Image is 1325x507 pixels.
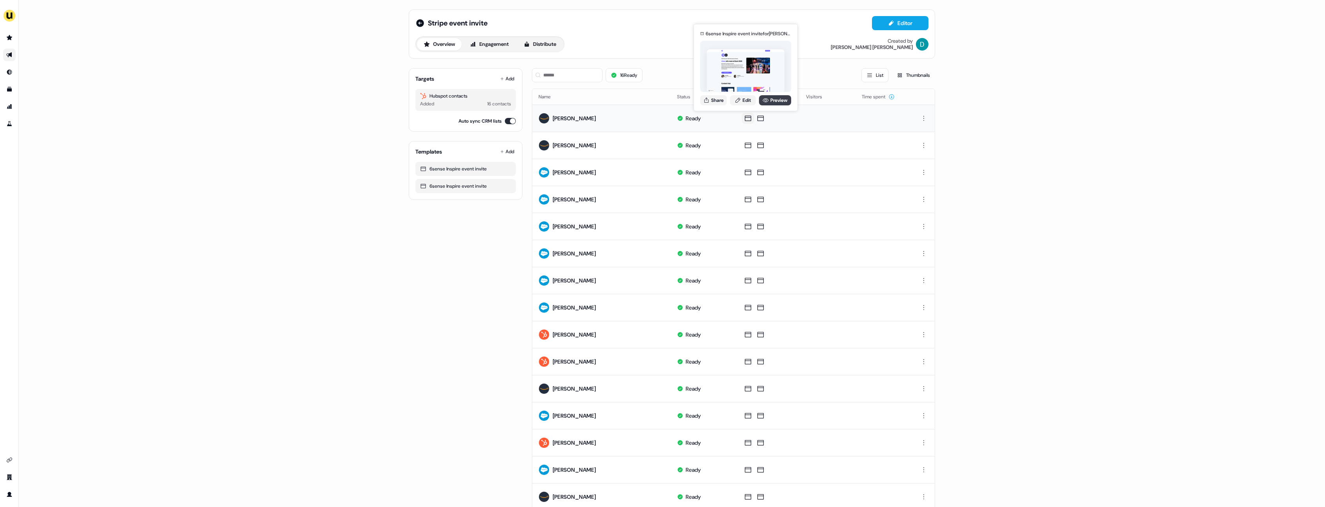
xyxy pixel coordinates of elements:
[487,100,511,108] div: 16 contacts
[606,68,642,82] button: 16Ready
[3,454,16,466] a: Go to integrations
[686,141,701,149] div: Ready
[553,493,596,501] div: [PERSON_NAME]
[806,90,832,104] button: Visitors
[553,277,596,284] div: [PERSON_NAME]
[686,304,701,311] div: Ready
[499,73,516,84] button: Add
[553,114,596,122] div: [PERSON_NAME]
[892,68,935,82] button: Thumbnails
[3,31,16,44] a: Go to prospects
[700,95,727,105] button: Share
[463,38,515,51] button: Engagement
[420,92,511,100] div: Hubspot contacts
[686,114,701,122] div: Ready
[872,16,928,30] button: Editor
[499,146,516,157] button: Add
[686,277,701,284] div: Ready
[862,90,895,104] button: Time spent
[686,439,701,447] div: Ready
[3,49,16,61] a: Go to outbound experience
[686,168,701,176] div: Ready
[686,358,701,366] div: Ready
[888,38,913,44] div: Created by
[459,117,502,125] label: Auto sync CRM lists
[872,20,928,28] a: Editor
[759,95,791,105] a: Preview
[553,331,596,339] div: [PERSON_NAME]
[553,141,596,149] div: [PERSON_NAME]
[686,223,701,230] div: Ready
[686,385,701,393] div: Ready
[686,331,701,339] div: Ready
[553,223,596,230] div: [PERSON_NAME]
[707,49,784,93] img: asset preview
[686,250,701,257] div: Ready
[553,358,596,366] div: [PERSON_NAME]
[3,488,16,501] a: Go to profile
[861,68,888,82] button: List
[428,18,488,28] span: Stripe event invite
[553,385,596,393] div: [PERSON_NAME]
[686,466,701,474] div: Ready
[415,75,434,83] div: Targets
[686,412,701,420] div: Ready
[686,196,701,203] div: Ready
[553,412,596,420] div: [PERSON_NAME]
[3,83,16,96] a: Go to templates
[553,196,596,203] div: [PERSON_NAME]
[420,182,511,190] div: 6sense Inspire event invite
[3,66,16,78] a: Go to Inbound
[677,90,700,104] button: Status
[831,44,913,51] div: [PERSON_NAME] [PERSON_NAME]
[417,38,462,51] button: Overview
[553,250,596,257] div: [PERSON_NAME]
[706,30,791,38] div: 6sense Inspire event invite for [PERSON_NAME]
[3,100,16,113] a: Go to attribution
[553,439,596,447] div: [PERSON_NAME]
[415,148,442,156] div: Templates
[539,90,560,104] button: Name
[730,95,756,105] a: Edit
[553,304,596,311] div: [PERSON_NAME]
[3,471,16,483] a: Go to team
[553,466,596,474] div: [PERSON_NAME]
[686,493,701,501] div: Ready
[420,100,434,108] div: Added
[517,38,563,51] button: Distribute
[3,118,16,130] a: Go to experiments
[916,38,928,51] img: David
[420,165,511,173] div: 6sense Inspire event invite
[553,168,596,176] div: [PERSON_NAME]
